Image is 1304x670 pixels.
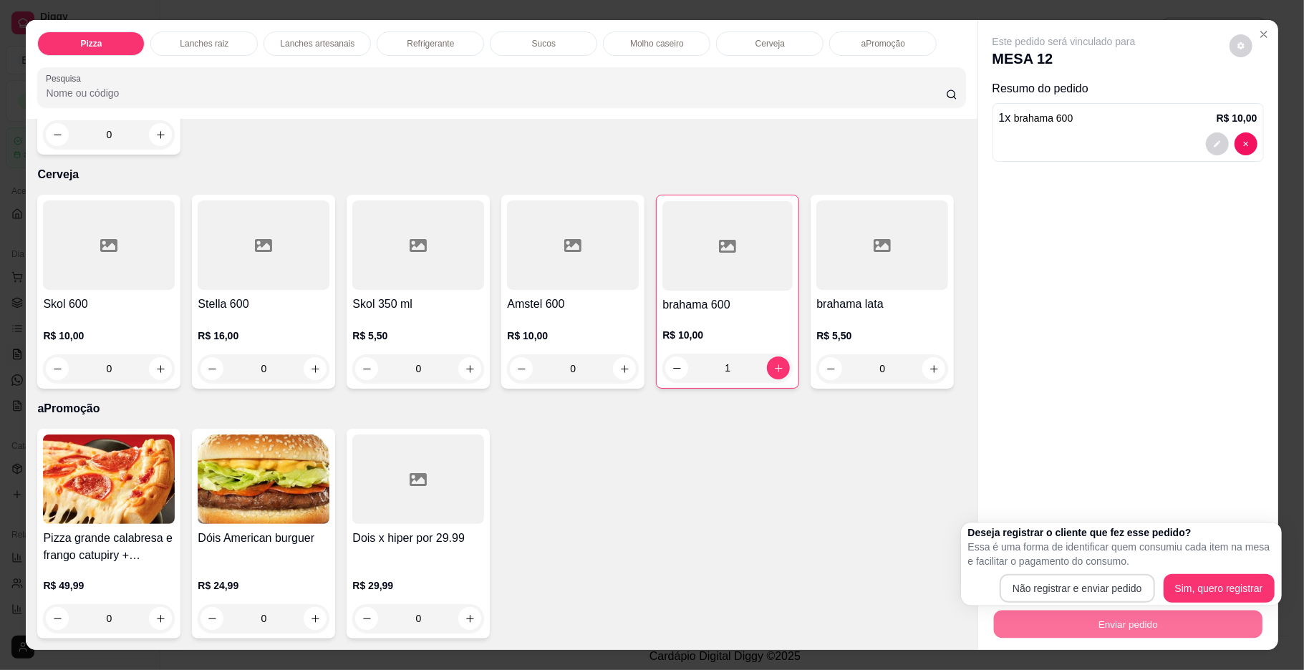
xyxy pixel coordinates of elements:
[1014,112,1073,124] span: brahama 600
[198,578,329,593] p: R$ 24,99
[630,38,684,49] p: Molho caseiro
[1217,111,1257,125] p: R$ 10,00
[352,578,484,593] p: R$ 29,99
[662,328,793,342] p: R$ 10,00
[46,357,69,380] button: decrease-product-quantity
[407,38,454,49] p: Refrigerante
[662,296,793,314] h4: brahama 600
[1206,132,1229,155] button: decrease-product-quantity
[198,434,329,524] img: product-image
[180,38,228,49] p: Lanches raiz
[816,329,948,343] p: R$ 5,50
[999,110,1073,127] p: 1 x
[46,123,69,146] button: decrease-product-quantity
[922,357,945,380] button: increase-product-quantity
[532,38,556,49] p: Sucos
[458,357,481,380] button: increase-product-quantity
[43,530,175,564] h4: Pizza grande calabresa e frango catupiry + Refrigerante grátis
[1000,574,1155,603] button: Não registrar e enviar pedido
[149,607,172,630] button: increase-product-quantity
[149,357,172,380] button: increase-product-quantity
[37,400,965,417] p: aPromoção
[816,296,948,313] h4: brahama lata
[507,329,639,343] p: R$ 10,00
[46,86,945,100] input: Pesquisa
[1235,132,1257,155] button: decrease-product-quantity
[43,434,175,524] img: product-image
[198,296,329,313] h4: Stella 600
[755,38,785,49] p: Cerveja
[201,357,223,380] button: decrease-product-quantity
[280,38,354,49] p: Lanches artesanais
[149,123,172,146] button: increase-product-quantity
[352,530,484,547] h4: Dois x hiper por 29.99
[968,525,1275,540] h2: Deseja registrar o cliente que fez esse pedido?
[46,72,86,84] label: Pesquisa
[1164,574,1275,603] button: Sim, quero registrar
[80,38,102,49] p: Pizza
[861,38,905,49] p: aPromoção
[665,356,688,379] button: decrease-product-quantity
[968,540,1275,568] p: Essa é uma forma de identificar quem consumiu cada item na mesa e facilitar o pagamento do consumo.
[37,166,965,183] p: Cerveja
[198,530,329,547] h4: Dóis American burguer
[993,34,1136,49] p: Este pedido será vinculado para
[613,357,636,380] button: increase-product-quantity
[458,607,481,630] button: increase-product-quantity
[43,329,175,343] p: R$ 10,00
[510,357,533,380] button: decrease-product-quantity
[1252,23,1275,46] button: Close
[355,607,378,630] button: decrease-product-quantity
[819,357,842,380] button: decrease-product-quantity
[352,329,484,343] p: R$ 5,50
[355,357,378,380] button: decrease-product-quantity
[993,611,1262,639] button: Enviar pedido
[767,356,790,379] button: increase-product-quantity
[304,357,327,380] button: increase-product-quantity
[507,296,639,313] h4: Amstel 600
[46,607,69,630] button: decrease-product-quantity
[43,578,175,593] p: R$ 49,99
[198,329,329,343] p: R$ 16,00
[993,80,1264,97] p: Resumo do pedido
[352,296,484,313] h4: Skol 350 ml
[993,49,1136,69] p: MESA 12
[43,296,175,313] h4: Skol 600
[1230,34,1252,57] button: decrease-product-quantity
